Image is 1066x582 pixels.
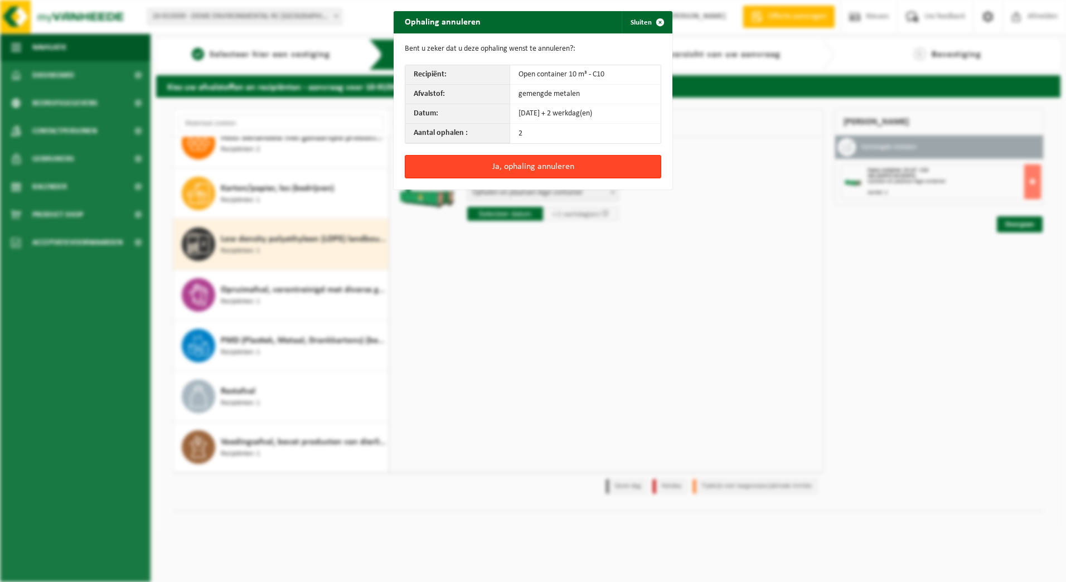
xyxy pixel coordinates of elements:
[394,11,492,32] h2: Ophaling annuleren
[405,65,510,85] th: Recipiënt:
[405,124,510,143] th: Aantal ophalen :
[622,11,671,33] button: Sluiten
[510,85,661,104] td: gemengde metalen
[405,104,510,124] th: Datum:
[510,65,661,85] td: Open container 10 m³ - C10
[405,155,661,178] button: Ja, ophaling annuleren
[405,85,510,104] th: Afvalstof:
[405,45,661,54] p: Bent u zeker dat u deze ophaling wenst te annuleren?:
[510,104,661,124] td: [DATE] + 2 werkdag(en)
[510,124,661,143] td: 2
